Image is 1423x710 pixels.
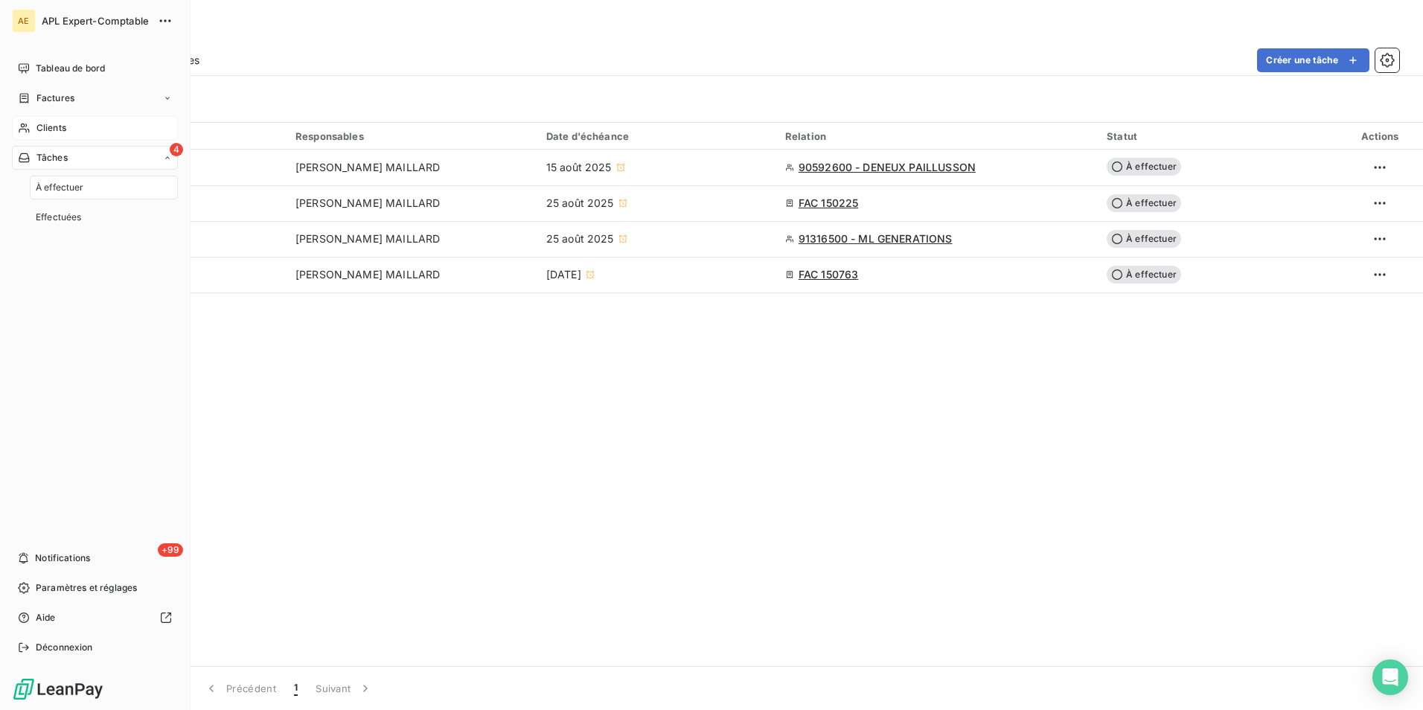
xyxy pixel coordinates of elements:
[170,143,183,156] span: 4
[1107,130,1328,142] div: Statut
[295,130,528,142] div: Responsables
[12,677,104,701] img: Logo LeanPay
[36,581,137,595] span: Paramètres et réglages
[158,543,183,557] span: +99
[12,606,178,630] a: Aide
[295,231,440,246] span: [PERSON_NAME] MAILLARD
[36,641,93,654] span: Déconnexion
[1107,194,1181,212] span: À effectuer
[799,267,859,282] span: FAC 150763
[546,231,614,246] span: 25 août 2025
[36,151,68,164] span: Tâches
[285,673,307,704] button: 1
[307,673,382,704] button: Suivant
[36,121,66,135] span: Clients
[546,130,767,142] div: Date d'échéance
[36,181,84,194] span: À effectuer
[295,267,440,282] span: [PERSON_NAME] MAILLARD
[546,196,614,211] span: 25 août 2025
[195,673,285,704] button: Précédent
[1107,158,1181,176] span: À effectuer
[36,62,105,75] span: Tableau de bord
[1257,48,1369,72] button: Créer une tâche
[1346,130,1414,142] div: Actions
[546,267,581,282] span: [DATE]
[35,551,90,565] span: Notifications
[546,160,612,175] span: 15 août 2025
[36,92,74,105] span: Factures
[42,15,149,27] span: APL Expert-Comptable
[12,9,36,33] div: AE
[1107,266,1181,284] span: À effectuer
[36,211,82,224] span: Effectuées
[799,160,976,175] span: 90592600 - DENEUX PAILLUSSON
[295,160,440,175] span: [PERSON_NAME] MAILLARD
[785,130,1089,142] div: Relation
[294,681,298,696] span: 1
[1372,659,1408,695] div: Open Intercom Messenger
[36,611,56,624] span: Aide
[295,196,440,211] span: [PERSON_NAME] MAILLARD
[799,196,859,211] span: FAC 150225
[799,231,953,246] span: 91316500 - ML GENERATIONS
[1107,230,1181,248] span: À effectuer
